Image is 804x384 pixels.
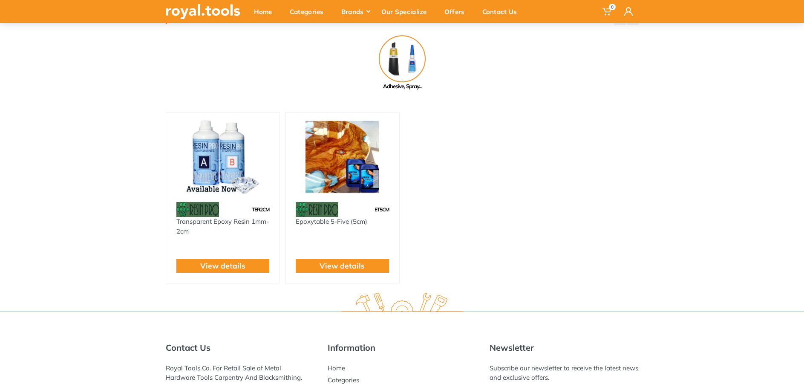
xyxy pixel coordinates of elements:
h5: Newsletter [490,343,639,353]
a: Categories [328,376,359,384]
a: View details [200,260,245,271]
img: Royal - Adhesive, Spray & Chemical [379,35,426,82]
img: Royal Tools - Epoxytable 5-Five (5cm) [293,120,392,194]
div: Royal Tools Co. For Retail Sale of Metal Hardware Tools Carpentry And Blacksmithing. [166,364,315,382]
div: Subscribe our newsletter to receive the latest news and exclusive offers. [490,364,639,382]
a: View details [320,260,365,271]
div: Offers [438,3,476,20]
div: Our Specialize [375,3,438,20]
div: Adhesive, Spray... [363,82,441,91]
div: Contact Us [476,3,529,20]
div: Home [248,3,284,20]
img: 113.webp [296,202,338,217]
div: Brands [335,3,375,20]
img: royal.tools Logo [166,4,240,19]
div: Categories [284,3,335,20]
img: Royal Tools - Transparent Epoxy Resin 1mm-2cm [174,120,272,194]
a: Epoxytable 5-Five (5cm) [296,217,367,225]
span: ET5CM [375,206,389,213]
h5: Contact Us [166,343,315,353]
a: Home [328,364,345,372]
span: 0 [609,4,616,10]
img: 113.webp [176,202,219,217]
a: Transparent Epoxy Resin 1mm-2cm [176,217,269,235]
h5: Information [328,343,477,353]
a: Adhesive, Spray... [363,35,441,91]
span: TER2CM [252,206,269,213]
